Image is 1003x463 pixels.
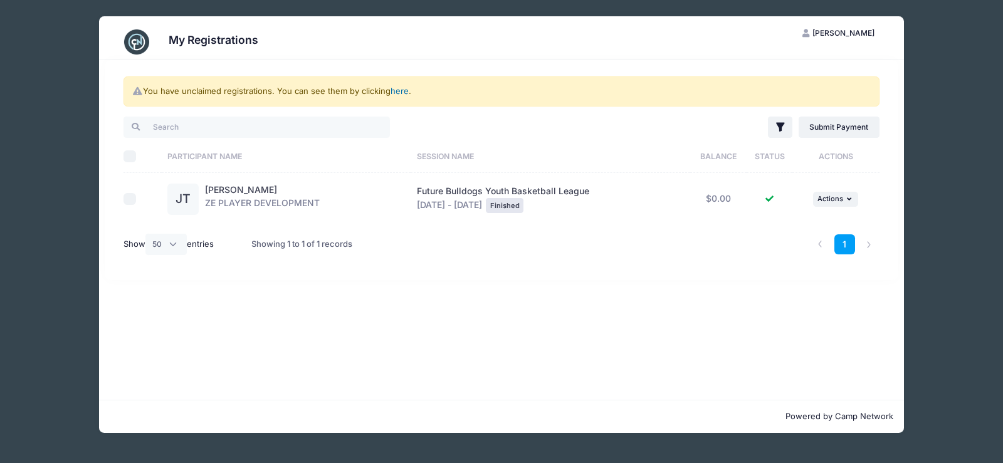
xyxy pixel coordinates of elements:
[167,194,199,205] a: JT
[123,76,879,107] div: You have unclaimed registrations. You can see them by clicking .
[123,117,390,138] input: Search
[162,140,411,173] th: Participant Name: activate to sort column ascending
[486,198,523,213] div: Finished
[799,117,880,138] a: Submit Payment
[169,33,258,46] h3: My Registrations
[690,173,747,225] td: $0.00
[205,184,320,215] div: ZE PLAYER DEVELOPMENT
[417,185,589,196] span: Future Bulldogs Youth Basketball League
[411,140,690,173] th: Session Name: activate to sort column ascending
[145,234,187,255] select: Showentries
[251,230,352,259] div: Showing 1 to 1 of 1 records
[123,140,161,173] th: Select All
[817,194,843,203] span: Actions
[205,184,277,195] a: [PERSON_NAME]
[110,410,894,423] p: Powered by Camp Network
[123,234,214,255] label: Show entries
[690,140,747,173] th: Balance: activate to sort column ascending
[417,185,685,213] div: [DATE] - [DATE]
[391,86,409,96] a: here
[167,184,199,215] div: JT
[813,192,858,207] button: Actions
[812,28,874,38] span: [PERSON_NAME]
[124,29,149,55] img: CampNetwork
[834,234,855,255] a: 1
[792,23,886,44] button: [PERSON_NAME]
[747,140,792,173] th: Status: activate to sort column ascending
[792,140,880,173] th: Actions: activate to sort column ascending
